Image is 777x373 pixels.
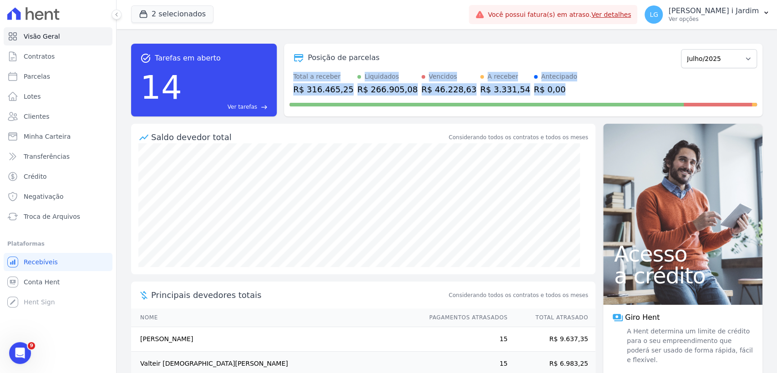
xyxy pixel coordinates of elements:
[24,172,47,181] span: Crédito
[24,212,80,221] span: Troca de Arquivos
[131,327,421,352] td: [PERSON_NAME]
[650,11,658,18] span: LG
[155,53,221,64] span: Tarefas em aberto
[24,132,71,141] span: Minha Carteira
[9,342,31,364] iframe: Intercom live chat
[480,83,530,96] div: R$ 3.331,54
[625,312,660,323] span: Giro Hent
[24,32,60,41] span: Visão Geral
[668,6,759,15] p: [PERSON_NAME] i Jardim
[625,327,753,365] span: A Hent determina um limite de crédito para o seu empreendimento que poderá ser usado de forma ráp...
[140,53,151,64] span: task_alt
[24,112,49,121] span: Clientes
[186,103,268,111] a: Ver tarefas east
[261,104,268,111] span: east
[28,342,35,349] span: 9
[4,87,112,106] a: Lotes
[614,265,752,287] span: a crédito
[24,92,41,101] span: Lotes
[421,327,508,352] td: 15
[449,133,588,141] div: Considerando todos os contratos e todos os meses
[7,238,109,249] div: Plataformas
[541,72,577,81] div: Antecipado
[4,107,112,126] a: Clientes
[293,72,354,81] div: Total a receber
[421,308,508,327] th: Pagamentos Atrasados
[4,147,112,166] a: Transferências
[151,131,447,143] div: Saldo devedor total
[4,67,112,86] a: Parcelas
[357,83,418,96] div: R$ 266.905,08
[488,10,631,20] span: Você possui fatura(s) em atraso.
[24,277,60,287] span: Conta Hent
[449,291,588,299] span: Considerando todos os contratos e todos os meses
[637,2,777,27] button: LG [PERSON_NAME] i Jardim Ver opções
[4,27,112,45] a: Visão Geral
[488,72,518,81] div: A receber
[508,327,595,352] td: R$ 9.637,35
[422,83,477,96] div: R$ 46.228,63
[24,257,58,267] span: Recebíveis
[24,72,50,81] span: Parcelas
[508,308,595,327] th: Total Atrasado
[4,47,112,66] a: Contratos
[4,253,112,271] a: Recebíveis
[668,15,759,23] p: Ver opções
[4,127,112,146] a: Minha Carteira
[228,103,257,111] span: Ver tarefas
[4,167,112,186] a: Crédito
[131,308,421,327] th: Nome
[614,243,752,265] span: Acesso
[151,289,447,301] span: Principais devedores totais
[4,207,112,226] a: Troca de Arquivos
[4,273,112,291] a: Conta Hent
[308,52,380,63] div: Posição de parcelas
[429,72,457,81] div: Vencidos
[24,152,70,161] span: Transferências
[365,72,399,81] div: Liquidados
[140,64,182,111] div: 14
[24,52,55,61] span: Contratos
[24,192,64,201] span: Negativação
[293,83,354,96] div: R$ 316.465,25
[591,11,631,18] a: Ver detalhes
[131,5,213,23] button: 2 selecionados
[4,187,112,206] a: Negativação
[534,83,577,96] div: R$ 0,00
